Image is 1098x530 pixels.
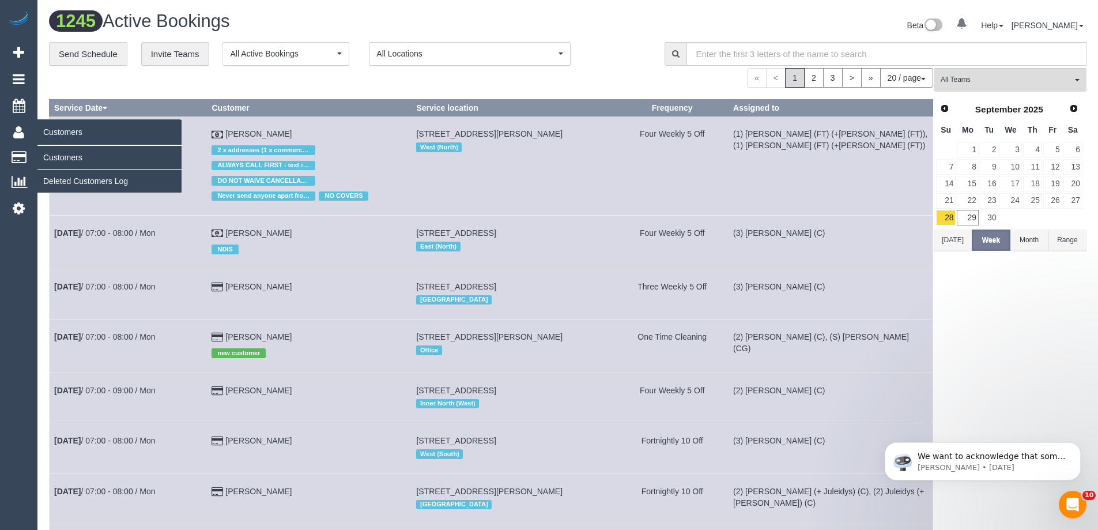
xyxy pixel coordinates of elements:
[412,216,616,269] td: Service location
[416,497,611,512] div: Location
[729,373,933,423] td: Assigned to
[207,423,412,473] td: Customer
[212,191,315,201] span: Never send anyone apart from [PERSON_NAME] & [PERSON_NAME]
[412,423,616,473] td: Service location
[416,386,496,395] span: [STREET_ADDRESS]
[212,245,238,254] span: NDIS
[999,142,1021,158] a: 3
[54,332,81,341] b: [DATE]
[225,436,292,445] a: [PERSON_NAME]
[980,210,999,225] a: 30
[1059,491,1086,518] iframe: Intercom live chat
[50,216,207,269] td: Schedule date
[54,487,156,496] a: [DATE]/ 07:00 - 08:00 / Mon
[412,373,616,423] td: Service location
[212,145,315,155] span: 2 x addresses (1 x commercial and 1 x residential)
[616,423,729,473] td: Frequency
[1063,142,1082,158] a: 6
[972,230,1010,251] button: Week
[1063,193,1082,209] a: 27
[1023,193,1042,209] a: 25
[785,68,805,88] span: 1
[50,373,207,423] td: Schedule date
[37,146,182,169] a: Customers
[54,228,81,238] b: [DATE]
[616,116,729,216] td: Frequency
[50,473,207,524] td: Schedule date
[222,42,349,66] button: All Active Bookings
[936,159,956,175] a: 7
[616,473,729,524] td: Frequency
[867,418,1098,499] iframe: Intercom notifications message
[416,129,563,138] span: [STREET_ADDRESS][PERSON_NAME]
[376,48,556,59] span: All Locations
[729,473,933,524] td: Assigned to
[1043,142,1062,158] a: 5
[907,21,943,30] a: Beta
[999,176,1021,191] a: 17
[412,319,616,373] td: Service location
[225,228,292,238] a: [PERSON_NAME]
[729,423,933,473] td: Assigned to
[984,125,994,134] span: Tuesday
[54,386,156,395] a: [DATE]/ 07:00 - 09:00 / Mon
[941,125,951,134] span: Sunday
[1048,230,1086,251] button: Range
[616,100,729,116] th: Frequency
[207,319,412,373] td: Customer
[729,319,933,373] td: Assigned to
[416,399,479,408] span: Inner North (West)
[1005,125,1017,134] span: Wednesday
[207,269,412,319] td: Customer
[1012,21,1084,30] a: [PERSON_NAME]
[957,176,978,191] a: 15
[999,193,1021,209] a: 24
[50,33,198,191] span: We want to acknowledge that some users may be experiencing lag or slower performance in our softw...
[1023,176,1042,191] a: 18
[980,142,999,158] a: 2
[1063,159,1082,175] a: 13
[416,487,563,496] span: [STREET_ADDRESS][PERSON_NAME]
[50,44,199,55] p: Message from Ellie, sent 5d ago
[957,159,978,175] a: 8
[616,373,729,423] td: Frequency
[416,282,496,291] span: [STREET_ADDRESS]
[934,68,1086,86] ol: All Teams
[212,283,223,291] i: Credit Card Payment
[412,269,616,319] td: Service location
[416,449,463,458] span: West (South)
[412,473,616,524] td: Service location
[980,176,999,191] a: 16
[54,228,156,238] a: [DATE]/ 07:00 - 08:00 / Mon
[225,487,292,496] a: [PERSON_NAME]
[212,348,266,358] span: new customer
[1043,176,1062,191] a: 19
[937,101,953,117] a: Prev
[729,100,933,116] th: Assigned to
[49,42,127,66] a: Send Schedule
[975,104,1021,114] span: September
[616,216,729,269] td: Frequency
[1068,125,1078,134] span: Saturday
[416,345,442,355] span: Office
[1024,104,1043,114] span: 2025
[141,42,209,66] a: Invite Teams
[225,332,292,341] a: [PERSON_NAME]
[1048,125,1057,134] span: Friday
[416,446,611,461] div: Location
[7,12,30,28] img: Automaid Logo
[861,68,881,88] a: »
[50,319,207,373] td: Schedule date
[54,386,81,395] b: [DATE]
[207,216,412,269] td: Customer
[416,500,492,509] span: [GEOGRAPHIC_DATA]
[1010,230,1048,251] button: Month
[37,170,182,193] a: Deleted Customers Log
[416,242,460,251] span: East (North)
[416,396,611,411] div: Location
[37,119,182,145] span: Customers
[416,142,462,152] span: West (North)
[416,343,611,358] div: Location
